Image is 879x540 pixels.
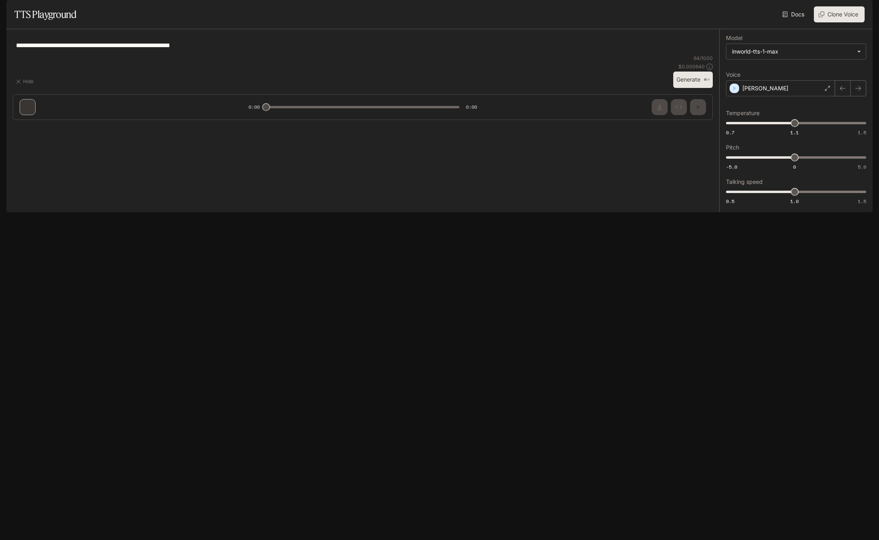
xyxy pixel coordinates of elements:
p: Talking speed [726,179,763,185]
p: $ 0.000640 [678,63,705,70]
span: 0.5 [726,198,734,205]
div: inworld-tts-1-max [726,44,866,59]
p: Voice [726,72,740,78]
span: 5.0 [858,163,866,170]
p: Pitch [726,145,739,150]
span: 1.5 [858,198,866,205]
span: -5.0 [726,163,737,170]
h1: TTS Playground [14,6,76,22]
p: 64 / 1000 [694,55,713,62]
button: Clone Voice [814,6,865,22]
p: Temperature [726,110,760,116]
a: Docs [781,6,807,22]
p: Model [726,35,742,41]
button: Hide [13,75,38,88]
p: [PERSON_NAME] [742,84,788,92]
span: 0.7 [726,129,734,136]
span: 1.0 [790,198,799,205]
span: 1.1 [790,129,799,136]
div: inworld-tts-1-max [732,48,853,56]
button: open drawer [6,4,20,18]
span: 1.5 [858,129,866,136]
button: Generate⌘⏎ [673,72,713,88]
p: ⌘⏎ [704,78,710,82]
span: 0 [793,163,796,170]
